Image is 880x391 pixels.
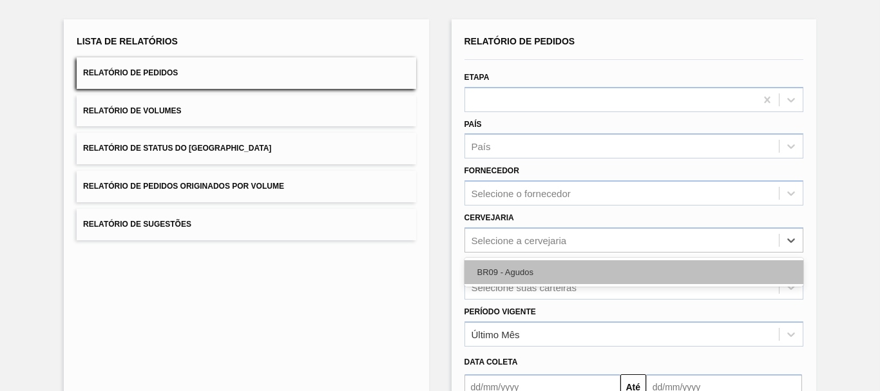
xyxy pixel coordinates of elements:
[77,57,416,89] button: Relatório de Pedidos
[83,106,181,115] span: Relatório de Volumes
[77,95,416,127] button: Relatório de Volumes
[464,120,482,129] label: País
[464,260,803,284] div: BR09 - Agudos
[77,133,416,164] button: Relatório de Status do [GEOGRAPHIC_DATA]
[77,171,416,202] button: Relatório de Pedidos Originados por Volume
[464,213,514,222] label: Cervejaria
[472,329,520,339] div: Último Mês
[77,36,178,46] span: Lista de Relatórios
[83,220,191,229] span: Relatório de Sugestões
[464,307,536,316] label: Período Vigente
[472,234,567,245] div: Selecione a cervejaria
[83,68,178,77] span: Relatório de Pedidos
[472,281,577,292] div: Selecione suas carteiras
[464,36,575,46] span: Relatório de Pedidos
[83,182,284,191] span: Relatório de Pedidos Originados por Volume
[83,144,271,153] span: Relatório de Status do [GEOGRAPHIC_DATA]
[464,166,519,175] label: Fornecedor
[464,73,490,82] label: Etapa
[464,358,518,367] span: Data coleta
[472,141,491,152] div: País
[77,209,416,240] button: Relatório de Sugestões
[472,188,571,199] div: Selecione o fornecedor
